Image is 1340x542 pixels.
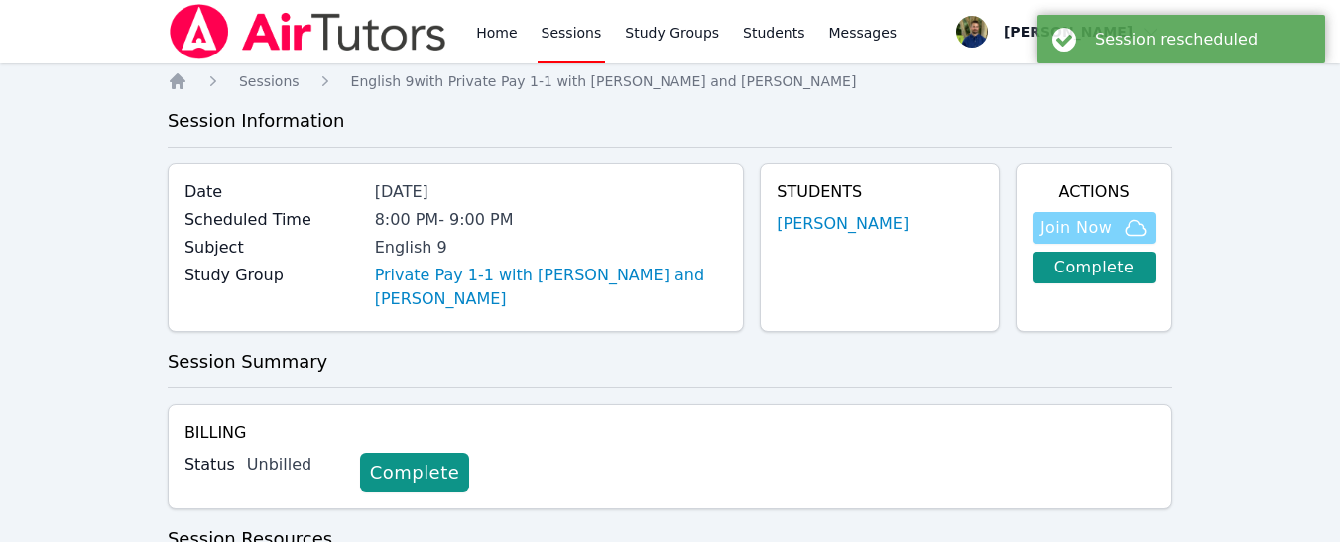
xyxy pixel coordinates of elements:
[184,453,235,477] label: Status
[239,71,300,91] a: Sessions
[375,236,728,260] div: English 9
[184,236,363,260] label: Subject
[168,4,448,59] img: Air Tutors
[777,212,909,236] a: [PERSON_NAME]
[351,71,857,91] a: English 9with Private Pay 1-1 with [PERSON_NAME] and [PERSON_NAME]
[375,264,728,311] a: Private Pay 1-1 with [PERSON_NAME] and [PERSON_NAME]
[168,71,1172,91] nav: Breadcrumb
[247,453,344,477] div: Unbilled
[184,264,363,287] label: Study Group
[168,107,1172,135] h3: Session Information
[360,453,469,492] a: Complete
[184,180,363,204] label: Date
[1033,212,1156,244] button: Join Now
[1033,180,1156,204] h4: Actions
[168,348,1172,376] h3: Session Summary
[1033,252,1156,283] a: Complete
[829,23,898,43] span: Messages
[1095,30,1310,49] div: Session rescheduled
[239,73,300,89] span: Sessions
[375,208,728,232] div: 8:00 PM - 9:00 PM
[375,180,728,204] div: [DATE]
[351,73,857,89] span: English 9 with Private Pay 1-1 with [PERSON_NAME] and [PERSON_NAME]
[184,208,363,232] label: Scheduled Time
[184,421,1156,445] h4: Billing
[1040,216,1112,240] span: Join Now
[777,180,983,204] h4: Students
